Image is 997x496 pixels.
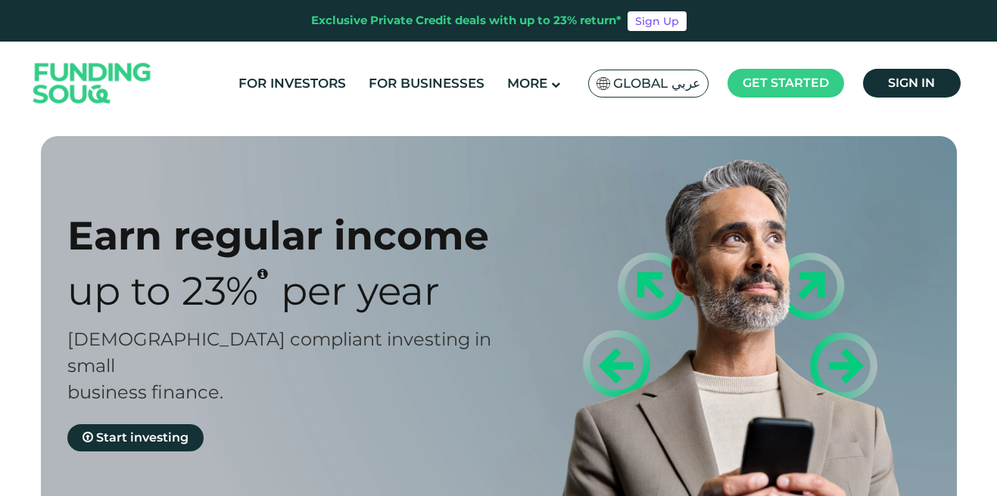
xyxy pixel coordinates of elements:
[743,76,829,90] span: Get started
[365,71,488,96] a: For Businesses
[613,75,700,92] span: Global عربي
[67,424,204,451] a: Start investing
[96,430,188,445] span: Start investing
[235,71,350,96] a: For Investors
[628,11,687,31] a: Sign Up
[863,69,961,98] a: Sign in
[507,76,547,91] span: More
[888,76,935,90] span: Sign in
[257,268,268,280] i: 23% IRR (expected) ~ 15% Net yield (expected)
[18,45,167,122] img: Logo
[67,212,525,259] div: Earn regular income
[311,12,622,29] div: Exclusive Private Credit deals with up to 23% return*
[281,267,440,315] span: Per Year
[67,267,258,315] span: Up to 23%
[597,77,610,90] img: SA Flag
[67,328,491,403] span: [DEMOGRAPHIC_DATA] compliant investing in small business finance.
